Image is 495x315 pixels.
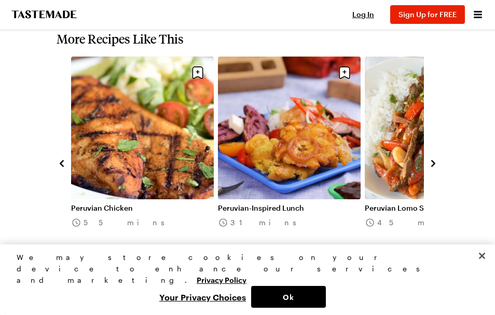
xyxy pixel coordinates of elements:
a: To Tastemade Home Page [10,10,78,19]
button: Save recipe [188,63,208,83]
button: navigate to previous item [57,156,67,169]
button: Open menu [471,8,485,21]
button: Close [471,244,493,267]
a: More information about your privacy, opens in a new tab [197,275,246,284]
button: Sign Up for FREE [390,5,465,24]
div: 3 / 8 [71,57,218,269]
div: Privacy [17,252,470,308]
span: Sign Up for FREE [398,10,457,19]
h2: More Recipes Like This [57,32,438,46]
button: Ok [251,286,326,308]
button: Save recipe [335,63,354,83]
div: We may store cookies on your device to enhance our services and marketing. [17,252,470,286]
button: navigate to next item [428,156,438,169]
a: Peruvian-Inspired Lunch [218,203,361,213]
button: Your Privacy Choices [154,286,251,308]
button: Log In [342,9,384,20]
a: Peruvian Chicken [71,203,214,213]
span: Log In [352,10,374,19]
div: 4 / 8 [218,57,365,269]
